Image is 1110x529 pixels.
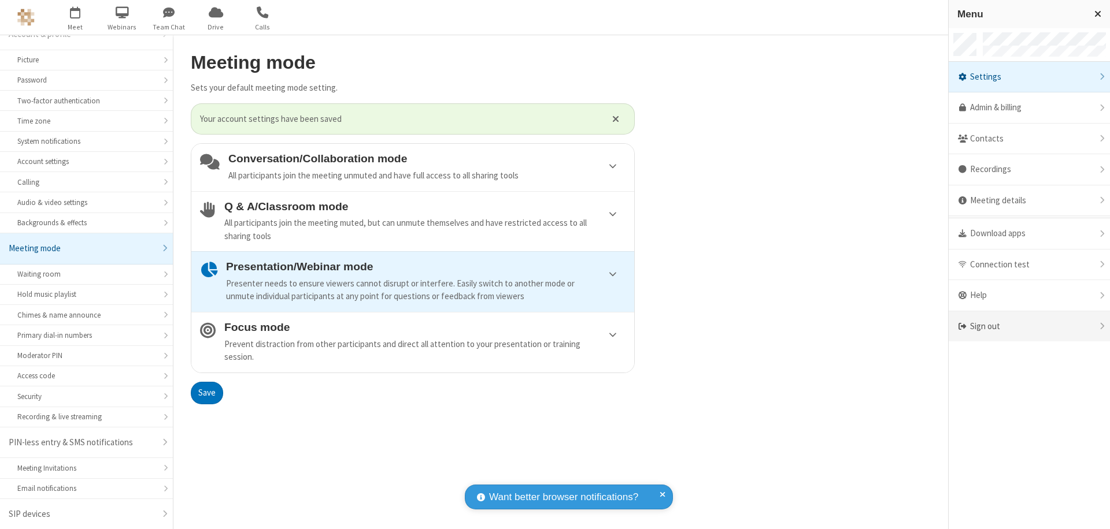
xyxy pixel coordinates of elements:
h4: Conversation/Collaboration mode [228,152,626,165]
h2: Meeting mode [191,53,635,73]
div: Sign out [949,311,1110,342]
div: Calling [17,177,156,188]
div: Time zone [17,116,156,126]
div: Hold music playlist [17,289,156,300]
p: Sets your default meeting mode setting. [191,81,635,95]
span: Webinars [101,22,144,32]
div: Security [17,391,156,402]
div: Two-factor authentication [17,95,156,106]
div: Meeting details [949,185,1110,217]
span: Drive [194,22,238,32]
span: Calls [241,22,284,32]
h3: Menu [957,9,1084,20]
button: Save [191,382,223,405]
h4: Presentation/Webinar mode [226,260,626,273]
div: Email notifications [17,483,156,494]
img: QA Selenium DO NOT DELETE OR CHANGE [17,9,35,26]
div: Recording & live streaming [17,411,156,422]
div: Recordings [949,154,1110,185]
span: Meet [54,22,97,32]
span: Team Chat [147,22,191,32]
div: SIP devices [9,508,156,521]
div: Meeting Invitations [17,463,156,474]
h4: Q & A/Classroom mode [224,200,626,213]
div: Chimes & name announce [17,310,156,321]
span: Your account settings have been saved [200,113,598,126]
div: Account settings [17,156,156,167]
div: Connection test [949,249,1110,281]
div: All participants join the meeting unmuted and have full access to all sharing tools [228,169,626,182]
div: Prevent distraction from other participants and direct all attention to your presentation or trai... [224,338,626,364]
div: Primary dial-in numbers [17,330,156,341]
div: Access code [17,370,156,381]
div: Settings [949,62,1110,93]
div: Waiting room [17,269,156,280]
div: Contacts [949,124,1110,155]
div: All participants join the meeting muted, but can unmute themselves and have restricted access to ... [224,217,626,243]
a: Admin & billing [949,92,1110,124]
h4: Focus mode [224,321,626,333]
div: PIN-less entry & SMS notifications [9,436,156,449]
div: System notifications [17,136,156,147]
div: Moderator PIN [17,350,156,361]
div: Password [17,74,156,85]
div: Download apps [949,218,1110,249]
div: Help [949,280,1110,311]
span: Want better browser notifications? [489,490,638,505]
div: Picture [17,54,156,65]
div: Backgrounds & effects [17,217,156,228]
div: Presenter needs to ensure viewers cannot disrupt or interfere. Easily switch to another mode or u... [226,277,626,303]
div: Meeting mode [9,242,156,255]
div: Audio & video settings [17,197,156,208]
button: Close alert [606,110,626,128]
